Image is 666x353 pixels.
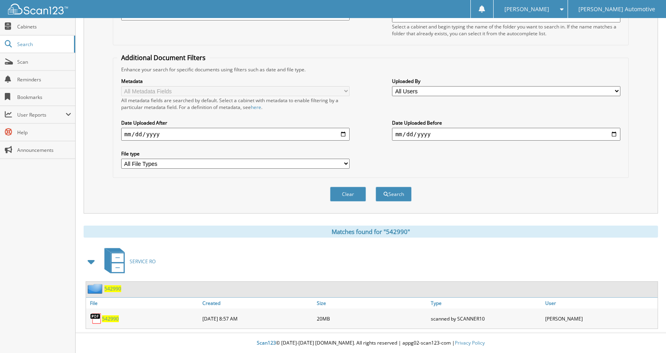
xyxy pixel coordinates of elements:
iframe: Chat Widget [626,315,666,353]
button: Clear [330,187,366,202]
span: Cabinets [17,23,71,30]
span: Help [17,129,71,136]
label: Date Uploaded After [121,119,350,126]
span: Scan [17,58,71,65]
div: Select a cabinet and begin typing the name of the folder you want to search in. If the name match... [392,23,620,37]
a: File [86,298,200,309]
a: Size [315,298,429,309]
label: Date Uploaded Before [392,119,620,126]
label: File type [121,150,350,157]
span: User Reports [17,111,66,118]
div: [PERSON_NAME] [543,311,658,327]
label: Metadata [121,78,350,85]
label: Uploaded By [392,78,620,85]
span: [PERSON_NAME] Automotive [578,7,655,12]
a: Type [429,298,543,309]
span: SERVICE RO [130,258,156,265]
img: scan123-logo-white.svg [8,4,68,14]
input: start [121,128,350,141]
div: © [DATE]-[DATE] [DOMAIN_NAME]. All rights reserved | appg02-scan123-com | [76,333,666,353]
div: [DATE] 8:57 AM [200,311,315,327]
legend: Additional Document Filters [117,53,210,62]
span: Announcements [17,147,71,153]
a: 542990 [102,315,119,322]
input: end [392,128,620,141]
a: Privacy Policy [455,339,485,346]
a: User [543,298,658,309]
a: here [251,104,261,111]
span: Search [17,41,70,48]
a: 542990 [104,285,121,292]
img: folder2.png [88,284,104,294]
img: PDF.png [90,313,102,325]
span: [PERSON_NAME] [504,7,549,12]
div: Matches found for "542990" [84,226,658,238]
div: All metadata fields are searched by default. Select a cabinet with metadata to enable filtering b... [121,97,350,111]
div: Enhance your search for specific documents using filters such as date and file type. [117,66,624,73]
a: SERVICE RO [100,246,156,277]
span: Scan123 [257,339,276,346]
div: 20MB [315,311,429,327]
div: scanned by SCANNER10 [429,311,543,327]
span: Reminders [17,76,71,83]
button: Search [376,187,412,202]
span: Bookmarks [17,94,71,101]
a: Created [200,298,315,309]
